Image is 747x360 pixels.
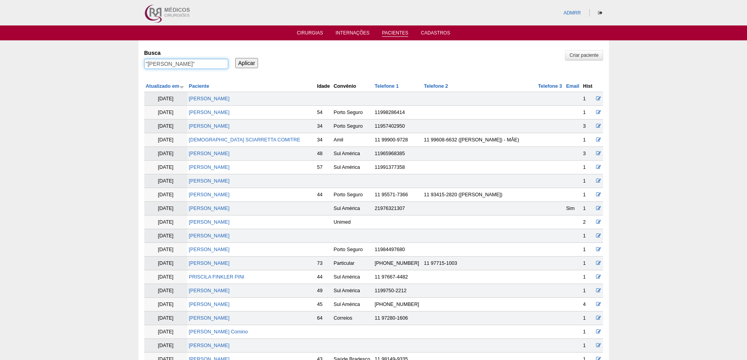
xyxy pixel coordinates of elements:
[332,147,373,161] td: Sul América
[189,178,230,184] a: [PERSON_NAME]
[563,10,581,16] a: ADMRR
[315,106,332,119] td: 54
[332,270,373,284] td: Sul América
[144,106,187,119] td: [DATE]
[144,92,187,106] td: [DATE]
[373,311,422,325] td: 11 97280-1606
[189,288,230,293] a: [PERSON_NAME]
[582,298,594,311] td: 4
[582,133,594,147] td: 1
[582,147,594,161] td: 3
[315,311,332,325] td: 64
[598,11,602,15] i: Sair
[144,215,187,229] td: [DATE]
[373,284,422,298] td: 1199750-2212
[373,133,422,147] td: 11 99900-9728
[373,202,422,215] td: 21976321307
[189,233,230,239] a: [PERSON_NAME]
[373,257,422,270] td: [PHONE_NUMBER]
[332,243,373,257] td: Porto Seguro
[315,147,332,161] td: 48
[421,30,450,38] a: Cadastros
[189,343,230,348] a: [PERSON_NAME]
[179,84,184,89] img: ordem crescente
[382,30,408,37] a: Pacientes
[144,49,228,57] label: Busca
[373,161,422,174] td: 11991377358
[189,219,230,225] a: [PERSON_NAME]
[144,243,187,257] td: [DATE]
[582,257,594,270] td: 1
[315,161,332,174] td: 57
[315,188,332,202] td: 44
[189,329,248,335] a: [PERSON_NAME] Comino
[422,257,536,270] td: 11 97715-1003
[582,81,594,92] th: Hist
[189,247,230,252] a: [PERSON_NAME]
[582,229,594,243] td: 1
[144,119,187,133] td: [DATE]
[566,83,580,89] a: Email
[332,188,373,202] td: Porto Seguro
[144,311,187,325] td: [DATE]
[374,83,398,89] a: Telefone 1
[189,110,230,115] a: [PERSON_NAME]
[582,284,594,298] td: 1
[189,192,230,197] a: [PERSON_NAME]
[373,188,422,202] td: 11 95571-7366
[332,106,373,119] td: Porto Seguro
[144,270,187,284] td: [DATE]
[422,133,536,147] td: 11 99608-6632 ([PERSON_NAME]) - MÃE)
[582,119,594,133] td: 3
[315,257,332,270] td: 73
[315,81,332,92] th: Idade
[582,339,594,353] td: 1
[144,174,187,188] td: [DATE]
[315,133,332,147] td: 34
[144,284,187,298] td: [DATE]
[336,30,370,38] a: Internações
[332,202,373,215] td: Sul América
[189,96,230,101] a: [PERSON_NAME]
[315,284,332,298] td: 49
[146,83,184,89] a: Atualizado em
[315,270,332,284] td: 44
[332,161,373,174] td: Sul América
[189,137,300,143] a: [DEMOGRAPHIC_DATA] SCIARRETTA COMITRE
[332,133,373,147] td: Amil
[144,133,187,147] td: [DATE]
[144,229,187,243] td: [DATE]
[582,161,594,174] td: 1
[582,92,594,106] td: 1
[189,206,230,211] a: [PERSON_NAME]
[582,106,594,119] td: 1
[424,83,448,89] a: Telefone 2
[144,188,187,202] td: [DATE]
[582,270,594,284] td: 1
[582,188,594,202] td: 1
[422,188,536,202] td: 11 93415-2820 ([PERSON_NAME])
[582,202,594,215] td: 1
[582,311,594,325] td: 1
[144,325,187,339] td: [DATE]
[315,298,332,311] td: 45
[189,123,230,129] a: [PERSON_NAME]
[373,106,422,119] td: 11998286414
[565,50,603,60] a: Criar paciente
[332,284,373,298] td: Sul América
[144,147,187,161] td: [DATE]
[332,311,373,325] td: Correios
[144,202,187,215] td: [DATE]
[189,151,230,156] a: [PERSON_NAME]
[189,274,244,280] a: PRISCILA FINKLER PINI
[144,161,187,174] td: [DATE]
[189,83,209,89] a: Paciente
[144,59,228,69] input: Digite os termos que você deseja procurar.
[538,83,562,89] a: Telefone 3
[565,202,582,215] td: Sim
[373,270,422,284] td: 11 97667-4482
[582,174,594,188] td: 1
[189,315,230,321] a: [PERSON_NAME]
[332,257,373,270] td: Particular
[373,243,422,257] td: 11984497680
